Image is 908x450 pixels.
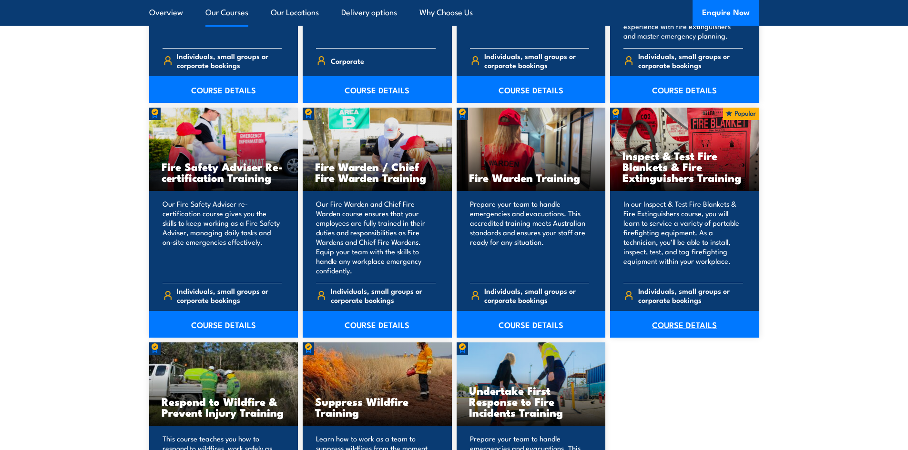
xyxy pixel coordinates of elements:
h3: Undertake First Response to Fire Incidents Training [469,385,593,418]
a: COURSE DETAILS [303,311,452,338]
h3: Suppress Wildfire Training [315,396,439,418]
h3: Fire Warden / Chief Fire Warden Training [315,161,439,183]
span: Individuals, small groups or corporate bookings [638,51,743,70]
h3: Respond to Wildfire & Prevent Injury Training [162,396,286,418]
a: COURSE DETAILS [303,76,452,103]
span: Individuals, small groups or corporate bookings [177,286,282,304]
span: Individuals, small groups or corporate bookings [484,286,589,304]
span: Individuals, small groups or corporate bookings [177,51,282,70]
span: Corporate [331,53,364,68]
a: COURSE DETAILS [610,76,759,103]
p: In our Inspect & Test Fire Blankets & Fire Extinguishers course, you will learn to service a vari... [623,199,743,275]
p: Our Fire Safety Adviser re-certification course gives you the skills to keep working as a Fire Sa... [163,199,282,275]
a: COURSE DETAILS [610,311,759,338]
p: Our Fire Warden and Chief Fire Warden course ensures that your employees are fully trained in the... [316,199,436,275]
h3: Inspect & Test Fire Blankets & Fire Extinguishers Training [622,150,747,183]
a: COURSE DETAILS [457,311,606,338]
a: COURSE DETAILS [149,76,298,103]
a: COURSE DETAILS [149,311,298,338]
h3: Fire Safety Adviser Re-certification Training [162,161,286,183]
span: Individuals, small groups or corporate bookings [331,286,436,304]
p: Prepare your team to handle emergencies and evacuations. This accredited training meets Australia... [470,199,590,275]
span: Individuals, small groups or corporate bookings [484,51,589,70]
a: COURSE DETAILS [457,76,606,103]
h3: Fire Warden Training [469,172,593,183]
span: Individuals, small groups or corporate bookings [638,286,743,304]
